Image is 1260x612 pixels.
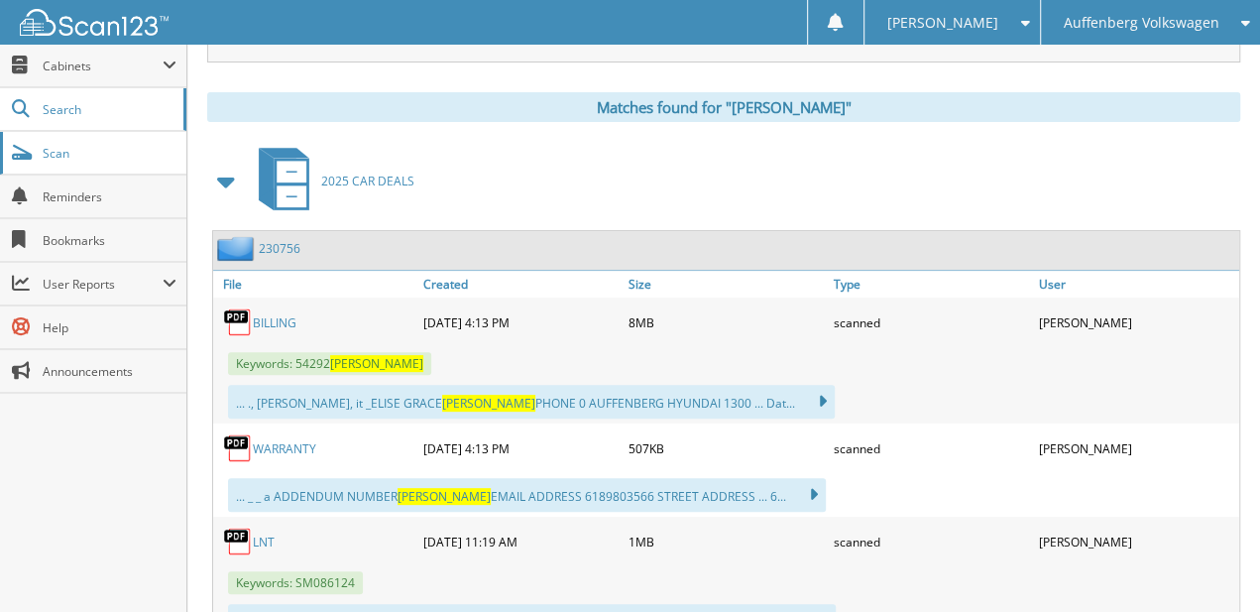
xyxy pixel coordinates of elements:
[43,101,173,118] span: Search
[247,142,414,220] a: 2025 CAR DEALS
[20,9,169,36] img: scan123-logo-white.svg
[228,385,835,419] div: ... ., [PERSON_NAME], it _ELISE GRACE PHONE 0 AUFFENBERG HYUNDAI 1300 ... Dat...
[228,478,826,512] div: ... _ _ a ADDENDUM NUMBER EMAIL ADDRESS 6189803566 STREET ADDRESS ... 6...
[223,433,253,463] img: PDF.png
[829,428,1034,468] div: scanned
[442,395,535,412] span: [PERSON_NAME]
[321,173,414,189] span: 2025 CAR DEALS
[223,527,253,556] img: PDF.png
[43,319,176,336] span: Help
[217,236,259,261] img: folder2.png
[624,522,829,561] div: 1MB
[43,145,176,162] span: Scan
[418,271,624,298] a: Created
[829,522,1034,561] div: scanned
[253,440,316,457] a: WARRANTY
[330,355,423,372] span: [PERSON_NAME]
[213,271,418,298] a: File
[829,303,1034,342] div: scanned
[1161,517,1260,612] iframe: Chat Widget
[1063,17,1218,29] span: Auffenberg Volkswagen
[887,17,998,29] span: [PERSON_NAME]
[228,571,363,594] span: Keywords: SM086124
[223,307,253,337] img: PDF.png
[43,276,163,293] span: User Reports
[398,488,491,505] span: [PERSON_NAME]
[418,428,624,468] div: [DATE] 4:13 PM
[624,428,829,468] div: 507KB
[829,271,1034,298] a: Type
[259,240,300,257] a: 230756
[1034,271,1239,298] a: User
[418,522,624,561] div: [DATE] 11:19 AM
[207,92,1240,122] div: Matches found for "[PERSON_NAME]"
[43,58,163,74] span: Cabinets
[43,188,176,205] span: Reminders
[1034,428,1239,468] div: [PERSON_NAME]
[418,303,624,342] div: [DATE] 4:13 PM
[43,363,176,380] span: Announcements
[624,303,829,342] div: 8MB
[1034,303,1239,342] div: [PERSON_NAME]
[253,314,296,331] a: BILLING
[253,534,275,551] a: LNT
[228,352,431,375] span: Keywords: 54292
[43,232,176,249] span: Bookmarks
[1034,522,1239,561] div: [PERSON_NAME]
[624,271,829,298] a: Size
